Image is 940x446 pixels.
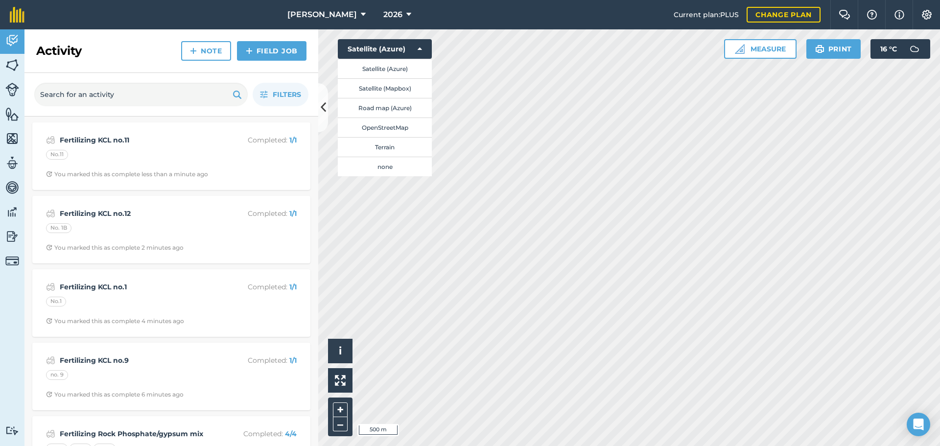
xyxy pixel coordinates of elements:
a: Field Job [237,41,306,61]
img: svg+xml;base64,PHN2ZyB4bWxucz0iaHR0cDovL3d3dy53My5vcmcvMjAwMC9zdmciIHdpZHRoPSI1NiIgaGVpZ2h0PSI2MC... [5,131,19,146]
button: i [328,339,352,363]
img: svg+xml;base64,PD94bWwgdmVyc2lvbj0iMS4wIiBlbmNvZGluZz0idXRmLTgiPz4KPCEtLSBHZW5lcmF0b3I6IEFkb2JlIE... [5,426,19,435]
img: Two speech bubbles overlapping with the left bubble in the forefront [839,10,850,20]
p: Completed : [219,282,297,292]
div: No.1 [46,297,66,306]
button: 16 °C [870,39,930,59]
strong: 1 / 1 [289,282,297,291]
div: No. 1B [46,223,71,233]
span: i [339,345,342,357]
span: 16 ° C [880,39,897,59]
img: svg+xml;base64,PD94bWwgdmVyc2lvbj0iMS4wIiBlbmNvZGluZz0idXRmLTgiPz4KPCEtLSBHZW5lcmF0b3I6IEFkb2JlIE... [46,354,55,366]
span: Current plan : PLUS [674,9,739,20]
strong: Fertilizing KCL no.12 [60,208,215,219]
span: Filters [273,89,301,100]
strong: Fertilizing KCL no.1 [60,282,215,292]
a: Change plan [747,7,821,23]
button: Measure [724,39,797,59]
img: svg+xml;base64,PD94bWwgdmVyc2lvbj0iMS4wIiBlbmNvZGluZz0idXRmLTgiPz4KPCEtLSBHZW5lcmF0b3I6IEFkb2JlIE... [5,229,19,244]
img: svg+xml;base64,PD94bWwgdmVyc2lvbj0iMS4wIiBlbmNvZGluZz0idXRmLTgiPz4KPCEtLSBHZW5lcmF0b3I6IEFkb2JlIE... [5,205,19,219]
img: svg+xml;base64,PD94bWwgdmVyc2lvbj0iMS4wIiBlbmNvZGluZz0idXRmLTgiPz4KPCEtLSBHZW5lcmF0b3I6IEFkb2JlIE... [5,156,19,170]
img: Clock with arrow pointing clockwise [46,391,52,398]
img: Ruler icon [735,44,745,54]
button: Terrain [338,137,432,157]
img: svg+xml;base64,PD94bWwgdmVyc2lvbj0iMS4wIiBlbmNvZGluZz0idXRmLTgiPz4KPCEtLSBHZW5lcmF0b3I6IEFkb2JlIE... [46,281,55,293]
img: Four arrows, one pointing top left, one top right, one bottom right and the last bottom left [335,375,346,386]
div: No.11 [46,150,68,160]
a: Note [181,41,231,61]
button: Print [806,39,861,59]
p: Completed : [219,428,297,439]
img: Clock with arrow pointing clockwise [46,244,52,251]
img: svg+xml;base64,PHN2ZyB4bWxucz0iaHR0cDovL3d3dy53My5vcmcvMjAwMC9zdmciIHdpZHRoPSI1NiIgaGVpZ2h0PSI2MC... [5,107,19,121]
img: svg+xml;base64,PD94bWwgdmVyc2lvbj0iMS4wIiBlbmNvZGluZz0idXRmLTgiPz4KPCEtLSBHZW5lcmF0b3I6IEFkb2JlIE... [46,134,55,146]
a: Fertilizing KCL no.11Completed: 1/1No.11Clock with arrow pointing clockwiseYou marked this as com... [38,128,305,184]
p: Completed : [219,355,297,366]
div: You marked this as complete 6 minutes ago [46,391,184,399]
h2: Activity [36,43,82,59]
button: – [333,417,348,431]
div: Open Intercom Messenger [907,413,930,436]
img: svg+xml;base64,PD94bWwgdmVyc2lvbj0iMS4wIiBlbmNvZGluZz0idXRmLTgiPz4KPCEtLSBHZW5lcmF0b3I6IEFkb2JlIE... [5,180,19,195]
button: Filters [253,83,308,106]
img: Clock with arrow pointing clockwise [46,318,52,324]
strong: 1 / 1 [289,356,297,365]
div: no. 9 [46,370,68,380]
img: svg+xml;base64,PHN2ZyB4bWxucz0iaHR0cDovL3d3dy53My5vcmcvMjAwMC9zdmciIHdpZHRoPSIxOSIgaGVpZ2h0PSIyNC... [815,43,824,55]
img: fieldmargin Logo [10,7,24,23]
img: svg+xml;base64,PHN2ZyB4bWxucz0iaHR0cDovL3d3dy53My5vcmcvMjAwMC9zdmciIHdpZHRoPSIxNCIgaGVpZ2h0PSIyNC... [246,45,253,57]
button: none [338,157,432,176]
img: svg+xml;base64,PHN2ZyB4bWxucz0iaHR0cDovL3d3dy53My5vcmcvMjAwMC9zdmciIHdpZHRoPSIxNCIgaGVpZ2h0PSIyNC... [190,45,197,57]
img: svg+xml;base64,PD94bWwgdmVyc2lvbj0iMS4wIiBlbmNvZGluZz0idXRmLTgiPz4KPCEtLSBHZW5lcmF0b3I6IEFkb2JlIE... [46,208,55,219]
img: svg+xml;base64,PHN2ZyB4bWxucz0iaHR0cDovL3d3dy53My5vcmcvMjAwMC9zdmciIHdpZHRoPSIxNyIgaGVpZ2h0PSIxNy... [894,9,904,21]
button: Satellite (Azure) [338,59,432,78]
img: svg+xml;base64,PHN2ZyB4bWxucz0iaHR0cDovL3d3dy53My5vcmcvMjAwMC9zdmciIHdpZHRoPSI1NiIgaGVpZ2h0PSI2MC... [5,58,19,72]
a: Fertilizing KCL no.9Completed: 1/1no. 9Clock with arrow pointing clockwiseYou marked this as comp... [38,349,305,404]
input: Search for an activity [34,83,248,106]
strong: 1 / 1 [289,209,297,218]
img: svg+xml;base64,PD94bWwgdmVyc2lvbj0iMS4wIiBlbmNvZGluZz0idXRmLTgiPz4KPCEtLSBHZW5lcmF0b3I6IEFkb2JlIE... [46,428,55,440]
a: Fertilizing KCL no.12Completed: 1/1No. 1BClock with arrow pointing clockwiseYou marked this as co... [38,202,305,258]
img: A question mark icon [866,10,878,20]
div: You marked this as complete less than a minute ago [46,170,208,178]
button: + [333,402,348,417]
img: A cog icon [921,10,933,20]
strong: 1 / 1 [289,136,297,144]
img: svg+xml;base64,PHN2ZyB4bWxucz0iaHR0cDovL3d3dy53My5vcmcvMjAwMC9zdmciIHdpZHRoPSIxOSIgaGVpZ2h0PSIyNC... [233,89,242,100]
img: svg+xml;base64,PD94bWwgdmVyc2lvbj0iMS4wIiBlbmNvZGluZz0idXRmLTgiPz4KPCEtLSBHZW5lcmF0b3I6IEFkb2JlIE... [905,39,924,59]
button: OpenStreetMap [338,117,432,137]
p: Completed : [219,135,297,145]
strong: Fertilizing KCL no.11 [60,135,215,145]
img: svg+xml;base64,PD94bWwgdmVyc2lvbj0iMS4wIiBlbmNvZGluZz0idXRmLTgiPz4KPCEtLSBHZW5lcmF0b3I6IEFkb2JlIE... [5,254,19,268]
img: svg+xml;base64,PD94bWwgdmVyc2lvbj0iMS4wIiBlbmNvZGluZz0idXRmLTgiPz4KPCEtLSBHZW5lcmF0b3I6IEFkb2JlIE... [5,83,19,96]
strong: 4 / 4 [285,429,297,438]
div: You marked this as complete 2 minutes ago [46,244,184,252]
p: Completed : [219,208,297,219]
button: Satellite (Azure) [338,39,432,59]
button: Satellite (Mapbox) [338,78,432,98]
span: 2026 [383,9,402,21]
button: Road map (Azure) [338,98,432,117]
img: svg+xml;base64,PD94bWwgdmVyc2lvbj0iMS4wIiBlbmNvZGluZz0idXRmLTgiPz4KPCEtLSBHZW5lcmF0b3I6IEFkb2JlIE... [5,33,19,48]
a: Fertilizing KCL no.1Completed: 1/1No.1Clock with arrow pointing clockwiseYou marked this as compl... [38,275,305,331]
strong: Fertilizing Rock Phosphate/gypsum mix [60,428,215,439]
div: You marked this as complete 4 minutes ago [46,317,184,325]
strong: Fertilizing KCL no.9 [60,355,215,366]
span: [PERSON_NAME] [287,9,357,21]
img: Clock with arrow pointing clockwise [46,171,52,177]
